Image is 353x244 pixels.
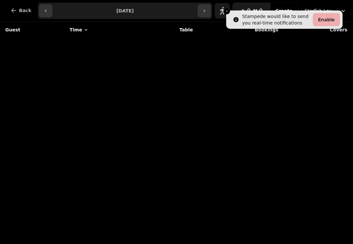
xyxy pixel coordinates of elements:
button: Back [5,3,37,18]
button: 00 [233,3,270,19]
div: Stampede would like to send you real-time notifications [242,13,310,26]
span: Back [19,8,31,13]
button: Starfish Loves Coffee [301,5,350,17]
th: Table [139,22,197,38]
button: Enable [313,13,340,26]
span: Time [70,26,82,33]
button: Create [270,3,298,19]
th: Covers [282,22,351,38]
button: Close toast [224,8,230,14]
th: Bookings [197,22,282,38]
button: Time [70,26,89,33]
